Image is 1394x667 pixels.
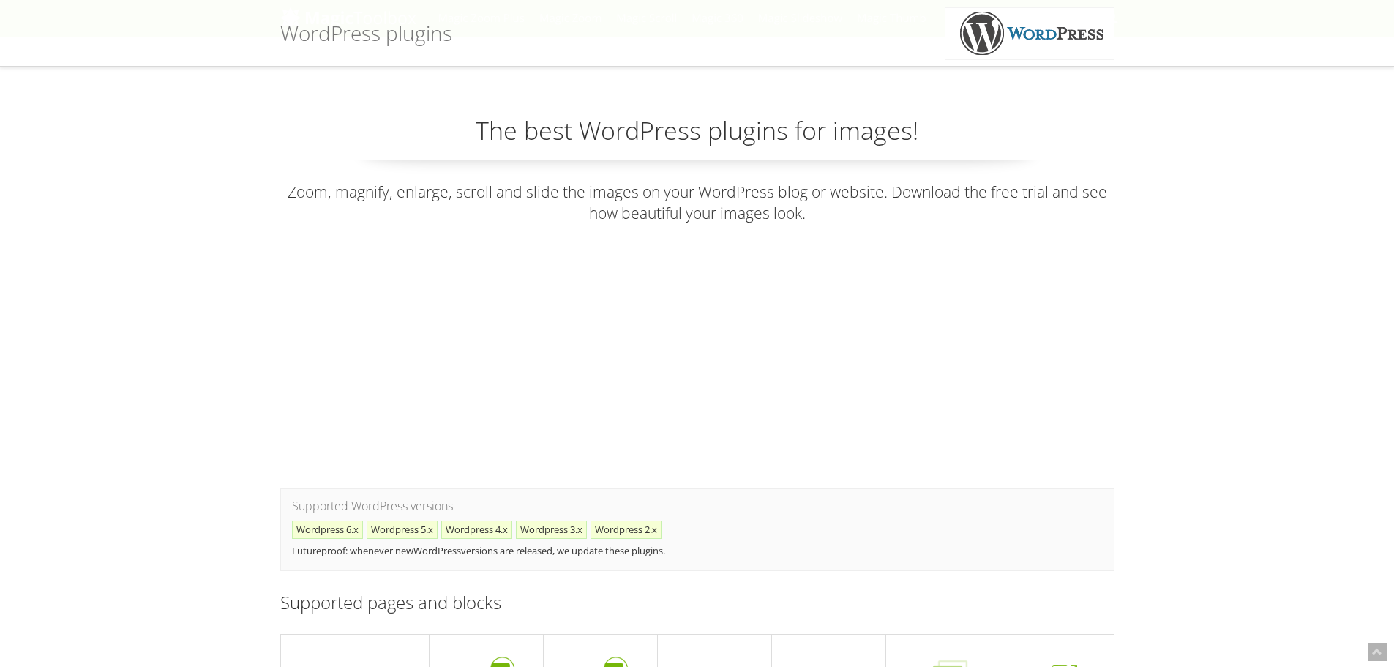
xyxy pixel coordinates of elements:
[292,543,1103,559] p: Futureproof: whenever new versions are released, we update these plugins.
[441,521,512,539] li: Wordpress 4.x
[280,11,452,55] h1: WordPress plugins
[413,544,461,557] a: WordPress
[280,182,1114,225] p: Zoom, magnify, enlarge, scroll and slide the images on your WordPress blog or website. Download t...
[280,113,1114,160] p: The best WordPress plugins for images!
[516,521,587,539] li: Wordpress 3.x
[591,521,662,539] li: Wordpress 2.x
[367,521,438,539] li: Wordpress 5.x
[292,500,1103,513] h3: Supported WordPress versions
[280,593,1114,612] h3: Supported pages and blocks
[292,521,363,539] li: Wordpress 6.x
